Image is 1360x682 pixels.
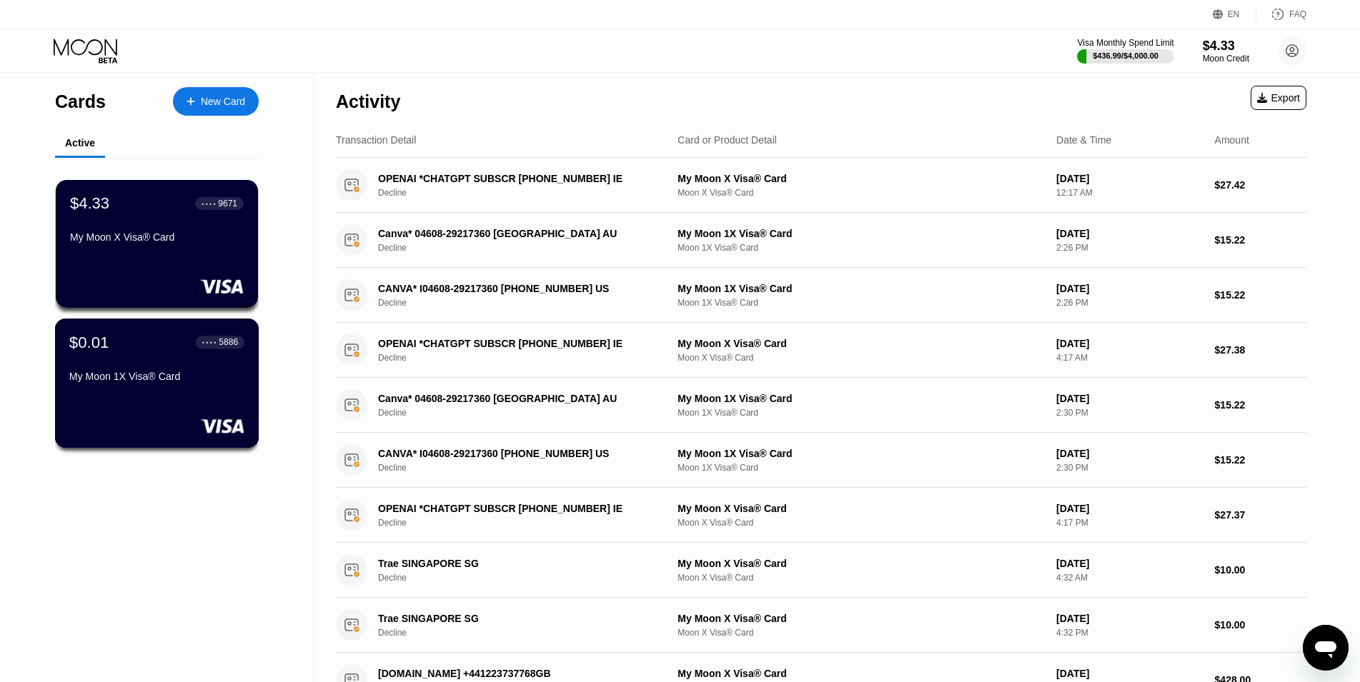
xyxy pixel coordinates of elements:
[1215,564,1306,576] div: $10.00
[218,199,237,209] div: 9671
[56,180,258,308] div: $4.33● ● ● ●9671My Moon X Visa® Card
[677,448,1045,459] div: My Moon 1X Visa® Card
[1093,51,1158,60] div: $436.99 / $4,000.00
[677,503,1045,514] div: My Moon X Visa® Card
[1203,39,1249,54] div: $4.33
[336,543,1306,598] div: Trae SINGAPORE SGDeclineMy Moon X Visa® CardMoon X Visa® Card[DATE]4:32 AM$10.00
[69,333,109,351] div: $0.01
[378,173,655,184] div: OPENAI *CHATGPT SUBSCR [PHONE_NUMBER] IE
[1215,509,1306,521] div: $27.37
[336,134,416,146] div: Transaction Detail
[677,408,1045,418] div: Moon 1X Visa® Card
[69,371,244,382] div: My Moon 1X Visa® Card
[202,201,216,206] div: ● ● ● ●
[378,298,675,308] div: Decline
[336,323,1306,378] div: OPENAI *CHATGPT SUBSCR [PHONE_NUMBER] IEDeclineMy Moon X Visa® CardMoon X Visa® Card[DATE]4:17 AM...
[1077,38,1173,64] div: Visa Monthly Spend Limit$436.99/$4,000.00
[1056,228,1203,239] div: [DATE]
[70,231,244,243] div: My Moon X Visa® Card
[1056,448,1203,459] div: [DATE]
[1056,134,1111,146] div: Date & Time
[1056,463,1203,473] div: 2:30 PM
[1215,619,1306,631] div: $10.00
[1056,503,1203,514] div: [DATE]
[1228,9,1240,19] div: EN
[1215,179,1306,191] div: $27.42
[378,613,655,624] div: Trae SINGAPORE SG
[378,283,655,294] div: CANVA* I04608-29217360 [PHONE_NUMBER] US
[677,613,1045,624] div: My Moon X Visa® Card
[378,338,655,349] div: OPENAI *CHATGPT SUBSCR [PHONE_NUMBER] IE
[677,573,1045,583] div: Moon X Visa® Card
[677,668,1045,679] div: My Moon X Visa® Card
[1215,454,1306,466] div: $15.22
[677,558,1045,569] div: My Moon X Visa® Card
[378,503,655,514] div: OPENAI *CHATGPT SUBSCR [PHONE_NUMBER] IE
[1256,7,1306,21] div: FAQ
[378,188,675,198] div: Decline
[55,91,106,112] div: Cards
[1056,393,1203,404] div: [DATE]
[1056,408,1203,418] div: 2:30 PM
[378,558,655,569] div: Trae SINGAPORE SG
[378,668,655,679] div: [DOMAIN_NAME] +441223737768GB
[1303,625,1349,671] iframe: Button to launch messaging window
[336,91,400,112] div: Activity
[1056,338,1203,349] div: [DATE]
[336,488,1306,543] div: OPENAI *CHATGPT SUBSCR [PHONE_NUMBER] IEDeclineMy Moon X Visa® CardMoon X Visa® Card[DATE]4:17 PM...
[202,340,217,344] div: ● ● ● ●
[336,268,1306,323] div: CANVA* I04608-29217360 [PHONE_NUMBER] USDeclineMy Moon 1X Visa® CardMoon 1X Visa® Card[DATE]2:26 ...
[1056,558,1203,569] div: [DATE]
[378,393,655,404] div: Canva* 04608-29217360 [GEOGRAPHIC_DATA] AU
[677,298,1045,308] div: Moon 1X Visa® Card
[378,518,675,528] div: Decline
[201,96,245,108] div: New Card
[677,338,1045,349] div: My Moon X Visa® Card
[1215,234,1306,246] div: $15.22
[1077,38,1173,48] div: Visa Monthly Spend Limit
[1215,399,1306,411] div: $15.22
[1056,173,1203,184] div: [DATE]
[677,393,1045,404] div: My Moon 1X Visa® Card
[677,463,1045,473] div: Moon 1X Visa® Card
[336,598,1306,653] div: Trae SINGAPORE SGDeclineMy Moon X Visa® CardMoon X Visa® Card[DATE]4:32 PM$10.00
[173,87,259,116] div: New Card
[378,573,675,583] div: Decline
[1056,283,1203,294] div: [DATE]
[1251,86,1306,110] div: Export
[1203,39,1249,64] div: $4.33Moon Credit
[378,628,675,638] div: Decline
[1056,613,1203,624] div: [DATE]
[378,463,675,473] div: Decline
[677,228,1045,239] div: My Moon 1X Visa® Card
[336,213,1306,268] div: Canva* 04608-29217360 [GEOGRAPHIC_DATA] AUDeclineMy Moon 1X Visa® CardMoon 1X Visa® Card[DATE]2:2...
[336,158,1306,213] div: OPENAI *CHATGPT SUBSCR [PHONE_NUMBER] IEDeclineMy Moon X Visa® CardMoon X Visa® Card[DATE]12:17 A...
[1056,353,1203,363] div: 4:17 AM
[677,283,1045,294] div: My Moon 1X Visa® Card
[677,243,1045,253] div: Moon 1X Visa® Card
[378,353,675,363] div: Decline
[1056,628,1203,638] div: 4:32 PM
[70,194,109,213] div: $4.33
[219,337,238,347] div: 5886
[1203,54,1249,64] div: Moon Credit
[677,628,1045,638] div: Moon X Visa® Card
[677,188,1045,198] div: Moon X Visa® Card
[378,243,675,253] div: Decline
[336,433,1306,488] div: CANVA* I04608-29217360 [PHONE_NUMBER] USDeclineMy Moon 1X Visa® CardMoon 1X Visa® Card[DATE]2:30 ...
[1215,134,1249,146] div: Amount
[677,518,1045,528] div: Moon X Visa® Card
[56,319,258,447] div: $0.01● ● ● ●5886My Moon 1X Visa® Card
[1215,344,1306,356] div: $27.38
[677,134,777,146] div: Card or Product Detail
[1056,668,1203,679] div: [DATE]
[1257,92,1300,104] div: Export
[65,137,95,149] div: Active
[1056,188,1203,198] div: 12:17 AM
[1215,289,1306,301] div: $15.22
[1056,243,1203,253] div: 2:26 PM
[1289,9,1306,19] div: FAQ
[378,228,655,239] div: Canva* 04608-29217360 [GEOGRAPHIC_DATA] AU
[336,378,1306,433] div: Canva* 04608-29217360 [GEOGRAPHIC_DATA] AUDeclineMy Moon 1X Visa® CardMoon 1X Visa® Card[DATE]2:3...
[677,353,1045,363] div: Moon X Visa® Card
